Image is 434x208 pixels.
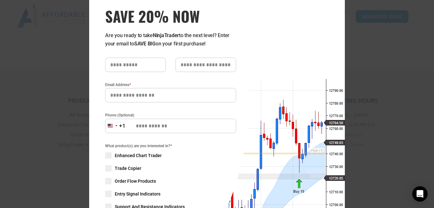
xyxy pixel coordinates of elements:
span: Entry Signal Indicators [115,191,160,197]
label: Order Flow Products [105,178,236,184]
label: Email Address [105,82,236,88]
span: Order Flow Products [115,178,156,184]
label: Phone (Optional) [105,112,236,118]
p: Are you ready to take to the next level? Enter your email to on your first purchase! [105,31,236,48]
strong: SAVE BIG [134,41,156,47]
div: +1 [119,122,126,130]
button: Selected country [105,119,126,133]
span: What product(s) are you interested in? [105,143,236,149]
span: Enhanced Chart Trader [115,152,162,159]
span: Trade Copier [115,165,141,172]
label: Entry Signal Indicators [105,191,236,197]
strong: NinjaTrader [153,32,179,38]
label: Enhanced Chart Trader [105,152,236,159]
div: Open Intercom Messenger [412,186,428,202]
label: Trade Copier [105,165,236,172]
span: SAVE 20% NOW [105,7,236,25]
